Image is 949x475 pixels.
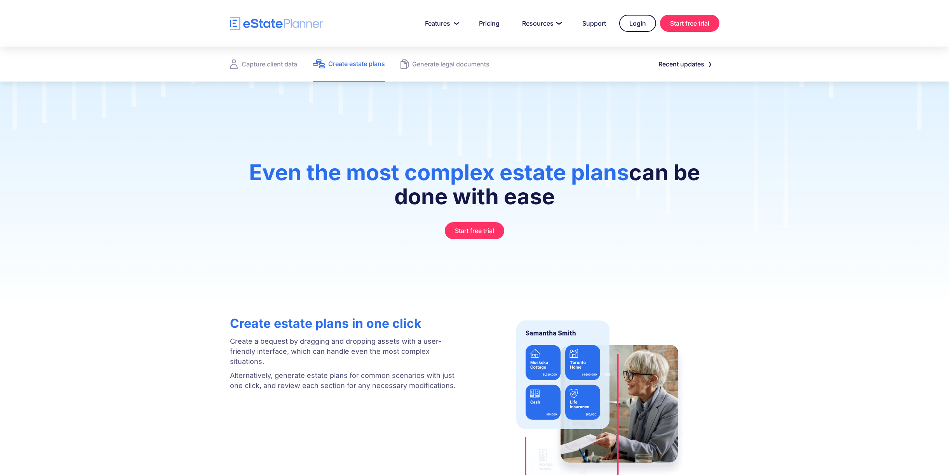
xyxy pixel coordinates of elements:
[230,316,421,331] strong: Create estate plans in one click
[230,17,323,30] a: home
[400,47,489,82] a: Generate legal documents
[660,15,719,32] a: Start free trial
[242,59,297,70] div: Capture client data
[249,159,629,186] span: Even the most complex estate plans
[230,47,297,82] a: Capture client data
[230,160,719,216] h1: can be done with ease
[230,371,460,391] p: Alternatively, generate estate plans for common scenarios with just one click, and review each se...
[412,59,489,70] div: Generate legal documents
[573,16,615,31] a: Support
[470,16,509,31] a: Pricing
[658,59,704,70] div: Recent updates
[313,47,385,82] a: Create estate plans
[328,58,385,69] div: Create estate plans
[649,56,719,72] a: Recent updates
[513,16,569,31] a: Resources
[445,222,504,239] a: Start free trial
[619,15,656,32] a: Login
[416,16,466,31] a: Features
[230,336,460,367] p: Create a bequest by dragging and dropping assets with a user-friendly interface, which can handle...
